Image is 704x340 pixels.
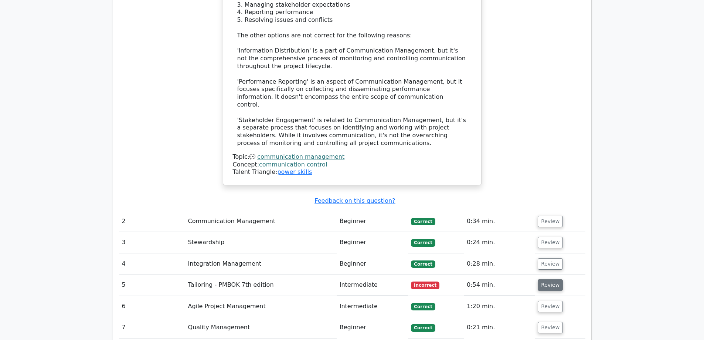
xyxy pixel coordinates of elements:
[233,153,472,176] div: Talent Triangle:
[538,322,563,333] button: Review
[337,211,408,232] td: Beginner
[185,296,337,317] td: Agile Project Management
[464,275,535,296] td: 0:54 min.
[119,275,185,296] td: 5
[337,232,408,253] td: Beginner
[337,296,408,317] td: Intermediate
[538,301,563,312] button: Review
[337,275,408,296] td: Intermediate
[257,153,344,160] a: communication management
[538,216,563,227] button: Review
[464,317,535,338] td: 0:21 min.
[464,211,535,232] td: 0:34 min.
[538,279,563,291] button: Review
[185,275,337,296] td: Tailoring - PMBOK 7th edition
[119,317,185,338] td: 7
[337,317,408,338] td: Beginner
[277,168,312,175] a: power skills
[314,197,395,204] a: Feedback on this question?
[411,239,435,246] span: Correct
[411,303,435,310] span: Correct
[185,317,337,338] td: Quality Management
[337,253,408,275] td: Beginner
[464,296,535,317] td: 1:20 min.
[119,211,185,232] td: 2
[411,260,435,268] span: Correct
[411,282,439,289] span: Incorrect
[411,324,435,331] span: Correct
[233,153,472,161] div: Topic:
[119,232,185,253] td: 3
[411,218,435,225] span: Correct
[259,161,327,168] a: communication control
[119,253,185,275] td: 4
[185,232,337,253] td: Stewardship
[185,211,337,232] td: Communication Management
[464,253,535,275] td: 0:28 min.
[233,161,472,169] div: Concept:
[119,296,185,317] td: 6
[538,258,563,270] button: Review
[185,253,337,275] td: Integration Management
[538,237,563,248] button: Review
[464,232,535,253] td: 0:24 min.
